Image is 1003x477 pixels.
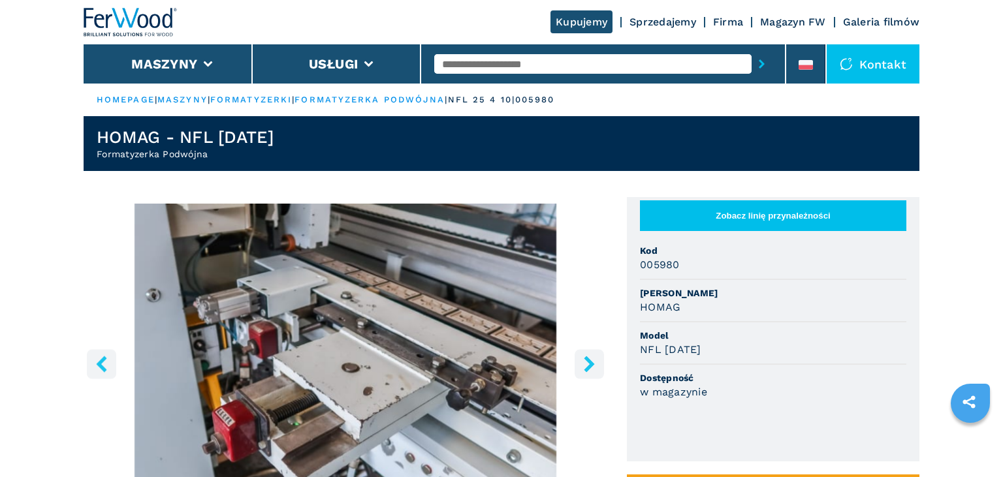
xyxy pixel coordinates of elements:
[87,349,116,378] button: left-button
[827,44,919,84] div: Kontakt
[97,127,274,147] h1: HOMAG - NFL [DATE]
[953,386,985,418] a: sharethis
[97,147,274,161] h2: Formatyzerka Podwójna
[84,8,178,37] img: Ferwood
[292,95,295,104] span: |
[640,371,906,384] span: Dostępność
[295,95,445,104] a: formatyzerka podwójna
[155,95,157,104] span: |
[208,95,210,104] span: |
[640,200,906,231] button: Zobacz linię przynależności
[629,16,696,28] a: Sprzedajemy
[640,384,707,399] h3: w magazynie
[515,94,555,106] p: 005980
[640,257,680,272] h3: 005980
[640,244,906,257] span: Kod
[640,300,680,315] h3: HOMAG
[840,57,853,70] img: Kontakt
[210,95,292,104] a: formatyzerki
[752,49,772,79] button: submit-button
[843,16,920,28] a: Galeria filmów
[760,16,826,28] a: Magazyn FW
[713,16,743,28] a: Firma
[947,418,993,467] iframe: Chat
[640,329,906,342] span: Model
[97,95,155,104] a: HOMEPAGE
[550,10,613,33] a: Kupujemy
[445,95,447,104] span: |
[640,286,906,300] span: [PERSON_NAME]
[640,342,701,357] h3: NFL [DATE]
[131,56,197,72] button: Maszyny
[157,95,208,104] a: maszyny
[448,94,515,106] p: nfl 25 4 10 |
[575,349,604,378] button: right-button
[309,56,358,72] button: Usługi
